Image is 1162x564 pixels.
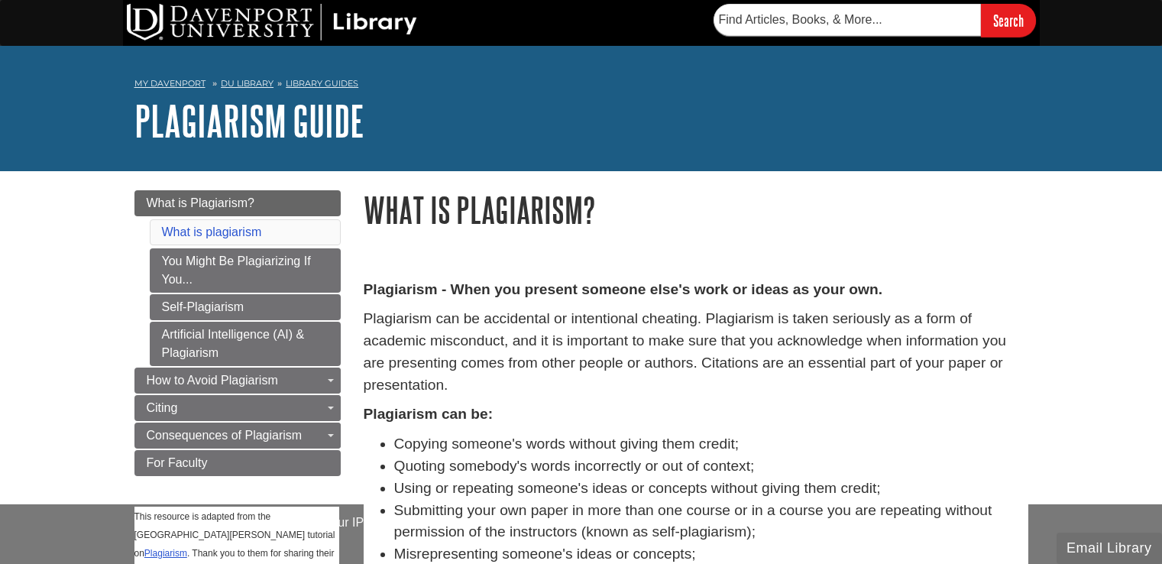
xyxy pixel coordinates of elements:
[150,294,341,320] a: Self-Plagiarism
[286,78,358,89] a: Library Guides
[364,310,1007,392] span: Plagiarism can be accidental or intentional cheating. Plagiarism is taken seriously as a form of ...
[714,4,981,36] input: Find Articles, Books, & More...
[394,458,755,474] span: Quoting somebody's words incorrectly or out of context;
[714,4,1036,37] form: Searches DU Library's articles, books, and more
[144,548,187,559] a: Plagiarism
[127,4,417,41] img: DU Library
[394,546,696,562] span: Misrepresenting someone's ideas or concepts;
[147,374,278,387] span: How to Avoid Plagiarism
[221,78,274,89] a: DU Library
[364,406,494,422] strong: Plagiarism can be:
[162,225,262,238] a: What is plagiarism
[1057,533,1162,564] button: Email Library
[134,77,206,90] a: My Davenport
[134,73,1028,98] nav: breadcrumb
[134,190,341,216] a: What is Plagiarism?
[134,97,364,144] a: Plagiarism Guide
[394,500,1028,544] li: Submitting your own paper in more than one course or in a course you are repeating without permis...
[394,436,740,452] span: Copying someone's words without giving them credit;
[364,190,1028,229] h1: What is Plagiarism?
[147,401,178,414] span: Citing
[394,480,881,496] span: Using or repeating someone's ideas or concepts without giving them credit;
[134,450,341,476] a: For Faculty
[134,368,341,394] a: How to Avoid Plagiarism
[364,281,883,297] strong: Plagiarism - When you present someone else's work or ideas as your own.
[981,4,1036,37] input: Search
[150,322,341,366] a: Artificial Intelligence (AI) & Plagiarism
[147,429,303,442] span: Consequences of Plagiarism
[134,395,341,421] a: Citing
[147,456,208,469] span: For Faculty
[147,196,254,209] span: What is Plagiarism?
[134,423,341,449] a: Consequences of Plagiarism
[150,248,341,293] a: You Might Be Plagiarizing If You...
